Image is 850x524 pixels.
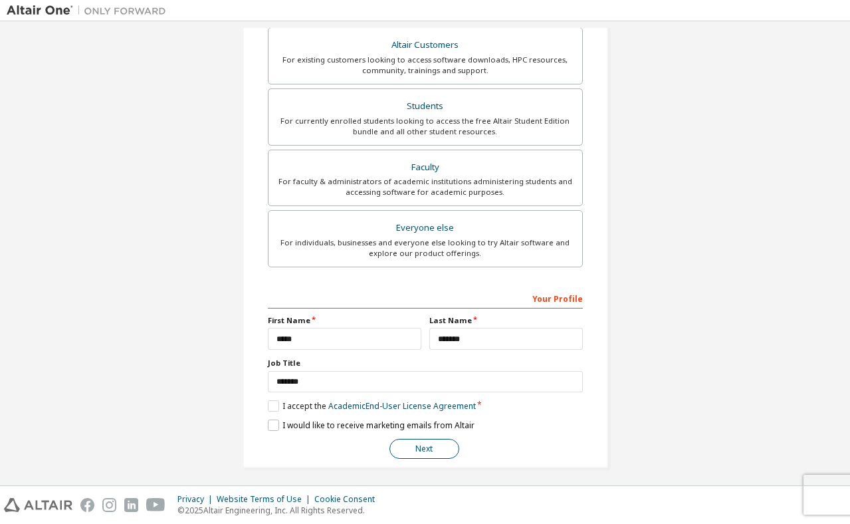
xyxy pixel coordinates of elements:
[389,439,459,459] button: Next
[124,498,138,512] img: linkedin.svg
[276,97,574,116] div: Students
[276,237,574,259] div: For individuals, businesses and everyone else looking to try Altair software and explore our prod...
[268,400,476,412] label: I accept the
[429,315,583,326] label: Last Name
[177,505,383,516] p: © 2025 Altair Engineering, Inc. All Rights Reserved.
[268,315,421,326] label: First Name
[268,420,475,431] label: I would like to receive marketing emails from Altair
[276,36,574,55] div: Altair Customers
[276,116,574,137] div: For currently enrolled students looking to access the free Altair Student Edition bundle and all ...
[268,358,583,368] label: Job Title
[314,494,383,505] div: Cookie Consent
[276,219,574,237] div: Everyone else
[276,55,574,76] div: For existing customers looking to access software downloads, HPC resources, community, trainings ...
[80,498,94,512] img: facebook.svg
[4,498,72,512] img: altair_logo.svg
[177,494,217,505] div: Privacy
[146,498,165,512] img: youtube.svg
[217,494,314,505] div: Website Terms of Use
[276,158,574,177] div: Faculty
[328,400,476,412] a: Academic End-User License Agreement
[102,498,116,512] img: instagram.svg
[268,287,583,309] div: Your Profile
[276,176,574,197] div: For faculty & administrators of academic institutions administering students and accessing softwa...
[7,4,173,17] img: Altair One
